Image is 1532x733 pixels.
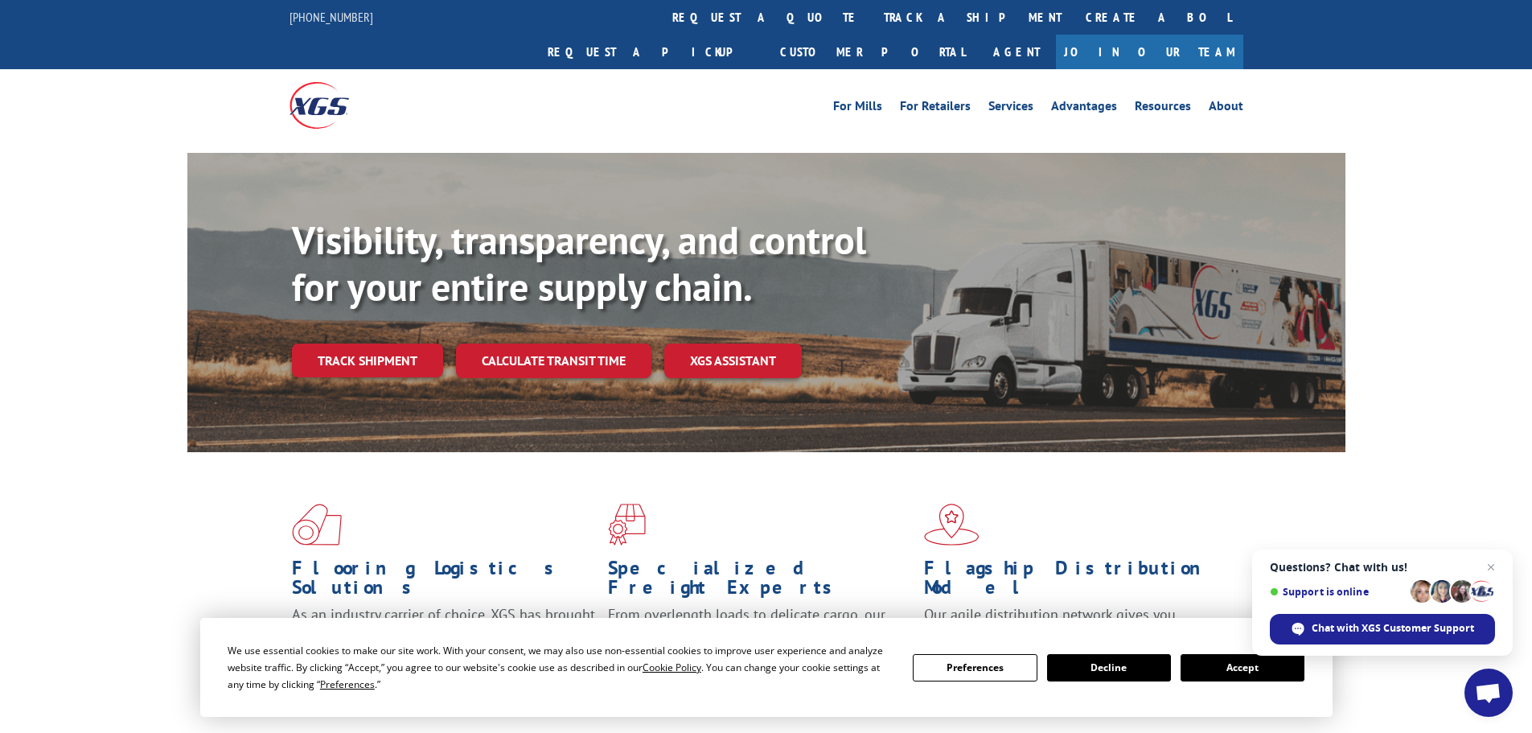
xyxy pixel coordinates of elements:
b: Visibility, transparency, and control for your entire supply chain. [292,215,866,311]
img: xgs-icon-total-supply-chain-intelligence-red [292,504,342,546]
button: Accept [1181,654,1304,682]
h1: Flagship Distribution Model [924,558,1228,605]
a: Calculate transit time [456,344,651,378]
a: XGS ASSISTANT [664,344,802,378]
img: xgs-icon-flagship-distribution-model-red [924,504,980,546]
a: Customer Portal [768,35,977,69]
span: As an industry carrier of choice, XGS has brought innovation and dedication to flooring logistics... [292,605,595,662]
a: Services [988,100,1033,117]
h1: Specialized Freight Experts [608,558,912,605]
h1: Flooring Logistics Solutions [292,558,596,605]
a: Request a pickup [536,35,768,69]
button: Preferences [913,654,1037,682]
a: About [1209,100,1243,117]
span: Cookie Policy [643,661,701,674]
span: Close chat [1481,558,1501,577]
div: Chat with XGS Customer Support [1270,614,1495,644]
span: Chat with XGS Customer Support [1312,621,1474,636]
a: For Mills [833,100,882,117]
span: Our agile distribution network gives you nationwide inventory management on demand. [924,605,1220,643]
span: Support is online [1270,586,1405,598]
a: [PHONE_NUMBER] [290,9,373,25]
a: For Retailers [900,100,971,117]
a: Advantages [1051,100,1117,117]
span: Questions? Chat with us! [1270,561,1495,574]
p: From overlength loads to delicate cargo, our experienced staff knows the best way to move your fr... [608,605,912,677]
a: Resources [1135,100,1191,117]
a: Track shipment [292,344,443,377]
div: Open chat [1464,669,1513,717]
div: Cookie Consent Prompt [200,618,1333,717]
span: Preferences [320,677,375,691]
button: Decline [1047,654,1171,682]
a: Agent [977,35,1056,69]
a: Join Our Team [1056,35,1243,69]
div: We use essential cookies to make our site work. With your consent, we may also use non-essential ... [228,642,893,693]
img: xgs-icon-focused-on-flooring-red [608,504,646,546]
